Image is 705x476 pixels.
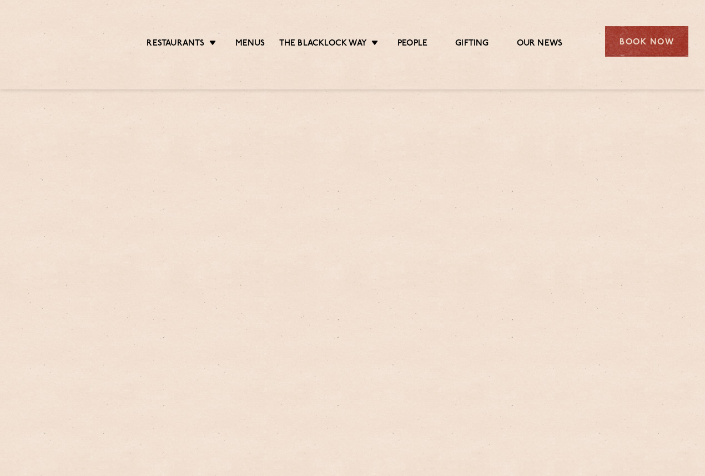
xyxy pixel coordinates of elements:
[605,26,688,57] div: Book Now
[279,38,367,51] a: The Blacklock Way
[517,38,563,51] a: Our News
[397,38,427,51] a: People
[17,11,110,73] img: svg%3E
[235,38,265,51] a: Menus
[147,38,204,51] a: Restaurants
[455,38,489,51] a: Gifting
